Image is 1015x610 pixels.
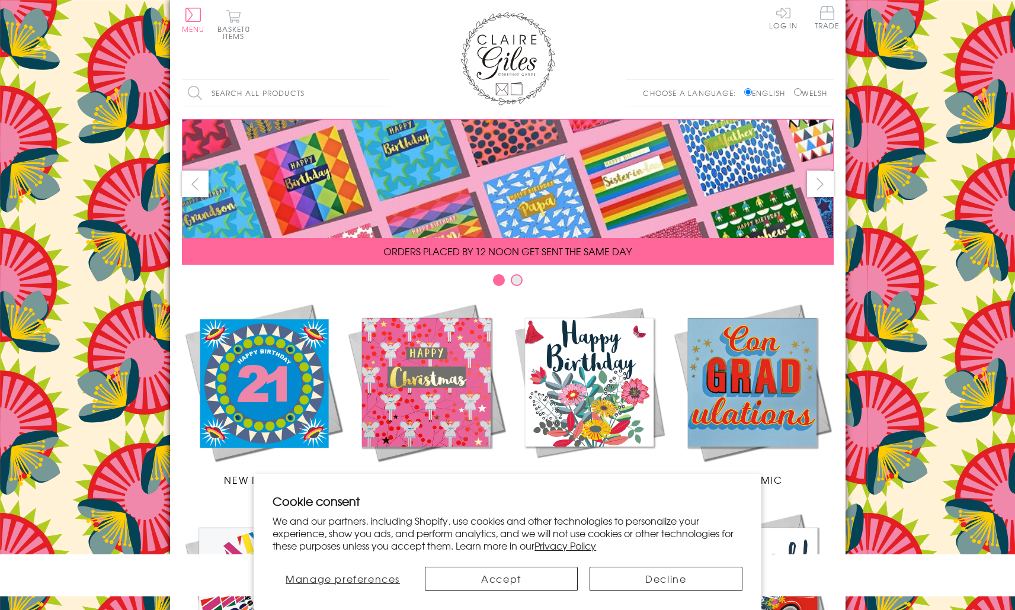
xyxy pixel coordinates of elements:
button: Decline [590,567,742,591]
span: Trade [815,6,840,29]
button: Basket0 items [217,9,250,40]
span: Manage preferences [286,572,400,586]
a: New Releases [182,301,345,487]
p: Choose a language: [643,88,742,98]
span: ORDERS PLACED BY 12 NOON GET SENT THE SAME DAY [383,244,632,258]
span: 0 items [223,24,250,41]
button: next [807,171,834,197]
button: Menu [182,8,205,33]
a: Birthdays [508,301,671,487]
button: Carousel Page 1 (Current Slide) [493,274,505,286]
a: Christmas [345,301,508,487]
button: Manage preferences [273,567,413,591]
a: Privacy Policy [534,538,596,553]
label: English [744,88,791,98]
img: Claire Giles Greetings Cards [460,12,555,105]
span: Menu [182,24,205,34]
span: Academic [722,473,783,487]
a: Academic [671,301,834,487]
span: Birthdays [561,473,617,487]
input: English [744,88,752,96]
input: Search all products [182,80,389,107]
a: Trade [815,6,840,31]
span: New Releases [224,473,302,487]
a: Log In [769,6,798,29]
div: Carousel Pagination [182,274,834,292]
p: We and our partners, including Shopify, use cookies and other technologies to personalize your ex... [273,515,742,551]
input: Welsh [794,88,802,96]
h2: Cookie consent [273,493,742,509]
span: Christmas [396,473,456,487]
button: Carousel Page 2 [511,274,523,286]
label: Welsh [794,88,828,98]
input: Search [377,80,389,107]
button: prev [182,171,209,197]
button: Accept [425,567,578,591]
